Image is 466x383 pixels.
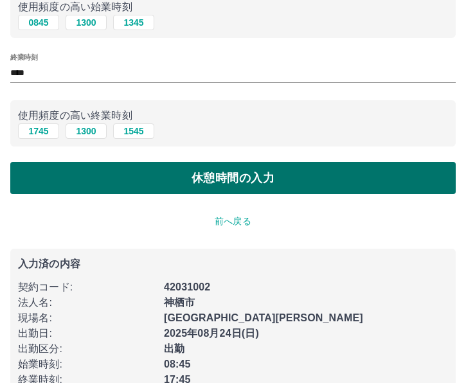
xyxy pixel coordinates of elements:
[18,357,156,372] p: 始業時刻 :
[164,359,191,370] b: 08:45
[18,15,59,30] button: 0845
[164,281,210,292] b: 42031002
[164,297,195,308] b: 神栖市
[164,312,363,323] b: [GEOGRAPHIC_DATA][PERSON_NAME]
[10,215,456,228] p: 前へ戻る
[66,15,107,30] button: 1300
[18,326,156,341] p: 出勤日 :
[164,343,184,354] b: 出勤
[10,53,37,62] label: 終業時刻
[66,123,107,139] button: 1300
[18,341,156,357] p: 出勤区分 :
[18,108,448,123] p: 使用頻度の高い終業時刻
[18,123,59,139] button: 1745
[164,328,259,339] b: 2025年08月24日(日)
[18,310,156,326] p: 現場名 :
[18,280,156,295] p: 契約コード :
[113,123,154,139] button: 1545
[113,15,154,30] button: 1345
[10,162,456,194] button: 休憩時間の入力
[18,295,156,310] p: 法人名 :
[18,259,448,269] p: 入力済の内容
